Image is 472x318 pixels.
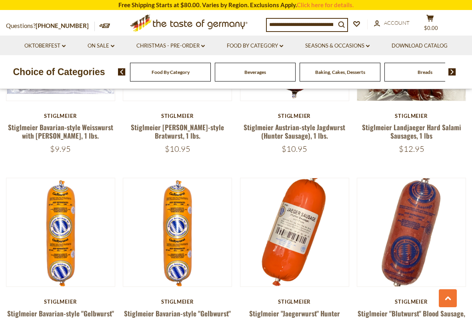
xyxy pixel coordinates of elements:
[374,19,410,28] a: Account
[152,69,190,75] a: Food By Category
[88,42,114,50] a: On Sale
[282,144,307,154] span: $10.95
[227,42,283,50] a: Food By Category
[418,14,442,34] button: $0.00
[399,144,424,154] span: $12.95
[357,178,466,286] img: Stiglmeier
[8,122,113,141] a: Stiglmeier Bavarian-style Weisswurst with [PERSON_NAME], 1 lbs.
[240,178,349,286] img: Stiglmeier
[357,113,466,119] div: Stiglmeier
[123,113,232,119] div: Stiglmeier
[240,298,349,305] div: Stiglmeier
[297,1,354,8] a: Click here for details.
[244,122,345,141] a: Stiglmeier Austrian-style Jagdwurst (Hunter Sausage), 1 lbs.
[36,22,89,29] a: [PHONE_NUMBER]
[424,25,438,31] span: $0.00
[118,68,126,76] img: previous arrow
[6,298,115,305] div: Stiglmeier
[123,298,232,305] div: Stiglmeier
[6,178,115,286] img: Stiglmeier
[448,68,456,76] img: next arrow
[50,144,71,154] span: $9.95
[136,42,205,50] a: Christmas - PRE-ORDER
[418,69,432,75] a: Breads
[123,178,232,286] img: Stiglmeier
[384,20,410,26] span: Account
[244,69,266,75] a: Beverages
[240,113,349,119] div: Stiglmeier
[6,113,115,119] div: Stiglmeier
[305,42,370,50] a: Seasons & Occasions
[315,69,365,75] a: Baking, Cakes, Desserts
[24,42,66,50] a: Oktoberfest
[165,144,190,154] span: $10.95
[6,21,95,31] p: Questions?
[131,122,224,141] a: Stiglmeier [PERSON_NAME]-style Bratwurst, 1 lbs.
[357,298,466,305] div: Stiglmeier
[392,42,448,50] a: Download Catalog
[362,122,461,141] a: Stiglmeier Landjaeger Hard Salami Sausages, 1 lbs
